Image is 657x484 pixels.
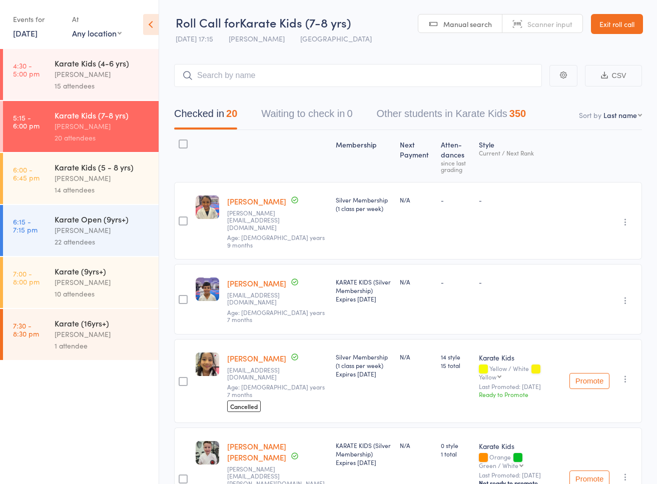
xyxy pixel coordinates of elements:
span: [DATE] 17:15 [176,33,213,43]
div: Membership [332,134,396,177]
div: 20 [226,108,237,119]
a: [PERSON_NAME] [227,278,286,288]
div: Expires [DATE] [336,458,392,466]
div: Last name [603,110,637,120]
div: Karate Open (9yrs+) [55,213,150,224]
div: 20 attendees [55,132,150,143]
a: 5:15 -6:00 pmKarate Kids (7-8 yrs)[PERSON_NAME]20 attendees [3,101,159,152]
div: Karate Kids (5 - 8 yrs) [55,161,150,172]
small: lodi_ccr@hotmail.com [227,366,328,381]
div: N/A [400,277,433,286]
time: 6:15 - 7:15 pm [13,217,38,233]
div: [PERSON_NAME] [55,276,150,288]
div: Current / Next Rank [479,149,561,156]
div: 1 attendee [55,340,150,351]
time: 7:30 - 8:30 pm [13,321,39,337]
img: image1684221147.png [196,277,219,301]
span: 1 total [441,449,470,458]
div: [PERSON_NAME] [55,68,150,80]
a: 4:30 -5:00 pmKarate Kids (4-6 yrs)[PERSON_NAME]15 attendees [3,49,159,100]
label: Sort by [579,110,601,120]
div: KARATE KIDS (Silver Membership) [336,441,392,466]
div: Orange [479,453,561,468]
span: 14 style [441,352,470,361]
div: Ready to Promote [479,390,561,398]
a: 6:15 -7:15 pmKarate Open (9yrs+)[PERSON_NAME]22 attendees [3,205,159,256]
a: [PERSON_NAME] [227,353,286,363]
time: 4:30 - 5:00 pm [13,61,40,77]
div: Expires [DATE] [336,294,392,303]
span: 15 total [441,361,470,369]
div: N/A [400,195,433,204]
button: Checked in20 [174,103,237,129]
div: [PERSON_NAME] [55,224,150,236]
time: 6:00 - 6:45 pm [13,165,40,181]
a: 7:30 -8:30 pmKarate (16yrs+)[PERSON_NAME]1 attendee [3,309,159,360]
div: Events for [13,11,62,27]
div: - [441,195,470,204]
button: Promote [569,373,609,389]
div: 10 attendees [55,288,150,299]
span: Karate Kids (7-8 yrs) [240,14,351,30]
button: Other students in Karate Kids350 [377,103,526,129]
div: Silver Membership (1 class per week) [336,195,392,212]
div: - [479,277,561,286]
div: N/A [400,352,433,361]
div: Yellow [479,373,496,380]
div: N/A [400,441,433,449]
div: 14 attendees [55,184,150,195]
div: KARATE KIDS (Silver Membership) [336,277,392,303]
div: Next Payment [396,134,437,177]
span: Scanner input [527,19,572,29]
span: Age: [DEMOGRAPHIC_DATA] years 7 months [227,382,325,398]
div: At [72,11,122,27]
div: Atten­dances [437,134,474,177]
div: - [441,277,470,286]
div: Karate Kids (4-6 yrs) [55,57,150,68]
div: Green / White [479,462,518,468]
div: Silver Membership (1 class per week) [336,352,392,378]
a: 6:00 -6:45 pmKarate Kids (5 - 8 yrs)[PERSON_NAME]14 attendees [3,153,159,204]
div: [PERSON_NAME] [55,120,150,132]
input: Search by name [174,64,542,87]
div: - [479,195,561,204]
span: Cancelled [227,400,261,412]
span: Age: [DEMOGRAPHIC_DATA] years 9 months [227,233,325,248]
span: Age: [DEMOGRAPHIC_DATA] years 7 months [227,308,325,323]
button: Waiting to check in0 [261,103,352,129]
a: [DATE] [13,27,38,38]
small: Last Promoted: [DATE] [479,471,561,478]
a: [PERSON_NAME] [227,196,286,206]
span: [GEOGRAPHIC_DATA] [300,33,372,43]
div: [PERSON_NAME] [55,328,150,340]
span: 0 style [441,441,470,449]
a: 7:00 -8:00 pmKarate (9yrs+)[PERSON_NAME]10 attendees [3,257,159,308]
div: Expires [DATE] [336,369,392,378]
a: [PERSON_NAME] [PERSON_NAME] [227,441,286,462]
img: image1660540959.png [196,195,219,219]
div: Karate (16yrs+) [55,317,150,328]
small: Last Promoted: [DATE] [479,383,561,390]
time: 5:15 - 6:00 pm [13,113,40,129]
span: [PERSON_NAME] [229,33,285,43]
div: Karate Kids [479,441,561,451]
div: Karate (9yrs+) [55,265,150,276]
div: since last grading [441,159,470,172]
div: 350 [509,108,526,119]
div: 22 attendees [55,236,150,247]
a: Exit roll call [591,14,643,34]
small: huzefa.mansoorali@gmail.com [227,209,328,231]
div: Karate Kids [479,352,561,362]
div: Any location [72,27,122,38]
img: image1622444991.png [196,441,219,464]
time: 7:00 - 8:00 pm [13,269,40,285]
span: Roll Call for [176,14,240,30]
div: Yellow / White [479,365,561,380]
div: [PERSON_NAME] [55,172,150,184]
div: Karate Kids (7-8 yrs) [55,109,150,120]
small: Gh.ghasemi1988@yahoo.com [227,291,328,306]
div: Style [475,134,565,177]
div: 15 attendees [55,80,150,91]
img: image1668481562.png [196,352,219,376]
span: Manual search [443,19,492,29]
